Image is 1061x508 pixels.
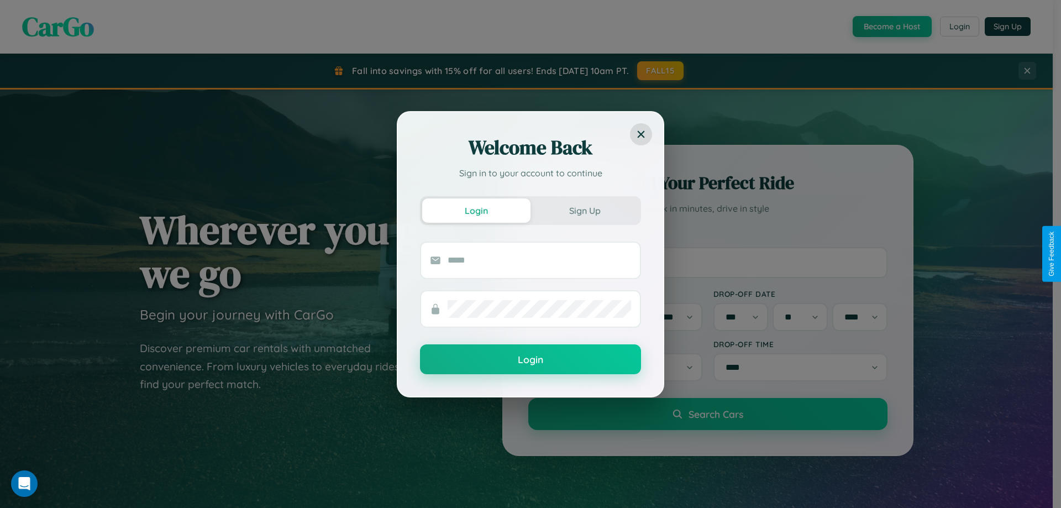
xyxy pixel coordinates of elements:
[420,166,641,180] p: Sign in to your account to continue
[422,198,530,223] button: Login
[420,134,641,161] h2: Welcome Back
[420,344,641,374] button: Login
[1048,232,1055,276] div: Give Feedback
[530,198,639,223] button: Sign Up
[11,470,38,497] div: Open Intercom Messenger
